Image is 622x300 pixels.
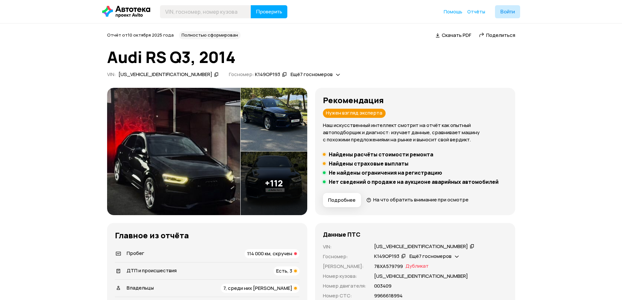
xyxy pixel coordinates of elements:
span: Поделиться [486,32,515,39]
h3: Главное из отчёта [115,231,299,240]
p: [US_VEHICLE_IDENTIFICATION_NUMBER] [374,273,468,280]
p: [PERSON_NAME] : [323,263,366,270]
p: Номер двигателя : [323,282,366,290]
h5: Найдены расчёты стоимости ремонта [329,151,433,158]
a: Помощь [444,8,462,15]
p: 78ХА579799 [374,263,403,270]
div: К149ОР193 [255,71,280,78]
span: Войти [500,9,515,14]
span: VIN : [107,71,116,78]
h5: Найдены страховые выплаты [329,160,408,167]
p: Госномер : [323,253,366,260]
span: 7, среди них [PERSON_NAME] [223,285,292,292]
span: Проверить [256,9,282,14]
div: [US_VEHICLE_IDENTIFICATION_NUMBER] [119,71,212,78]
button: Проверить [251,5,287,18]
span: Есть, 3 [276,267,292,274]
div: К149ОР193 [374,253,399,260]
span: Дубликат [406,263,429,270]
p: Наш искусственный интеллект смотрит на отчёт как опытный автоподборщик и диагност: изучает данные... [323,122,507,143]
h3: Рекомендация [323,96,507,105]
a: На что обратить внимание при осмотре [366,196,469,203]
span: Госномер: [229,71,254,78]
input: VIN, госномер, номер кузова [160,5,251,18]
button: Войти [495,5,520,18]
h1: Audi RS Q3, 2014 [107,48,515,66]
span: 114 000 км, скручен [247,250,292,257]
span: Скачать PDF [442,32,471,39]
span: Отчёт от 10 октября 2025 года [107,32,174,38]
p: VIN : [323,243,366,250]
span: Ещё 7 госномеров [291,71,333,78]
h5: Нет сведений о продаже на аукционе аварийных автомобилей [329,179,499,185]
div: [US_VEHICLE_IDENTIFICATION_NUMBER] [374,243,468,250]
p: Номер СТС : [323,292,366,299]
h5: Не найдены ограничения на регистрацию [329,169,442,176]
div: Полностью сформирован [179,31,241,39]
button: Подробнее [323,193,361,207]
span: Подробнее [328,197,356,203]
span: Пробег [127,250,144,257]
p: 9966618994 [374,292,403,299]
a: Отчёты [467,8,485,15]
span: На что обратить внимание при осмотре [373,196,469,203]
h4: Данные ПТС [323,231,360,238]
p: 003409 [374,282,391,290]
span: Ещё 7 госномеров [409,253,452,260]
span: Владельцы [127,284,154,291]
p: Номер кузова : [323,273,366,280]
a: Скачать PDF [436,32,471,39]
div: Нужен взгляд эксперта [323,109,386,118]
a: Поделиться [479,32,515,39]
span: ДТП и происшествия [127,267,177,274]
